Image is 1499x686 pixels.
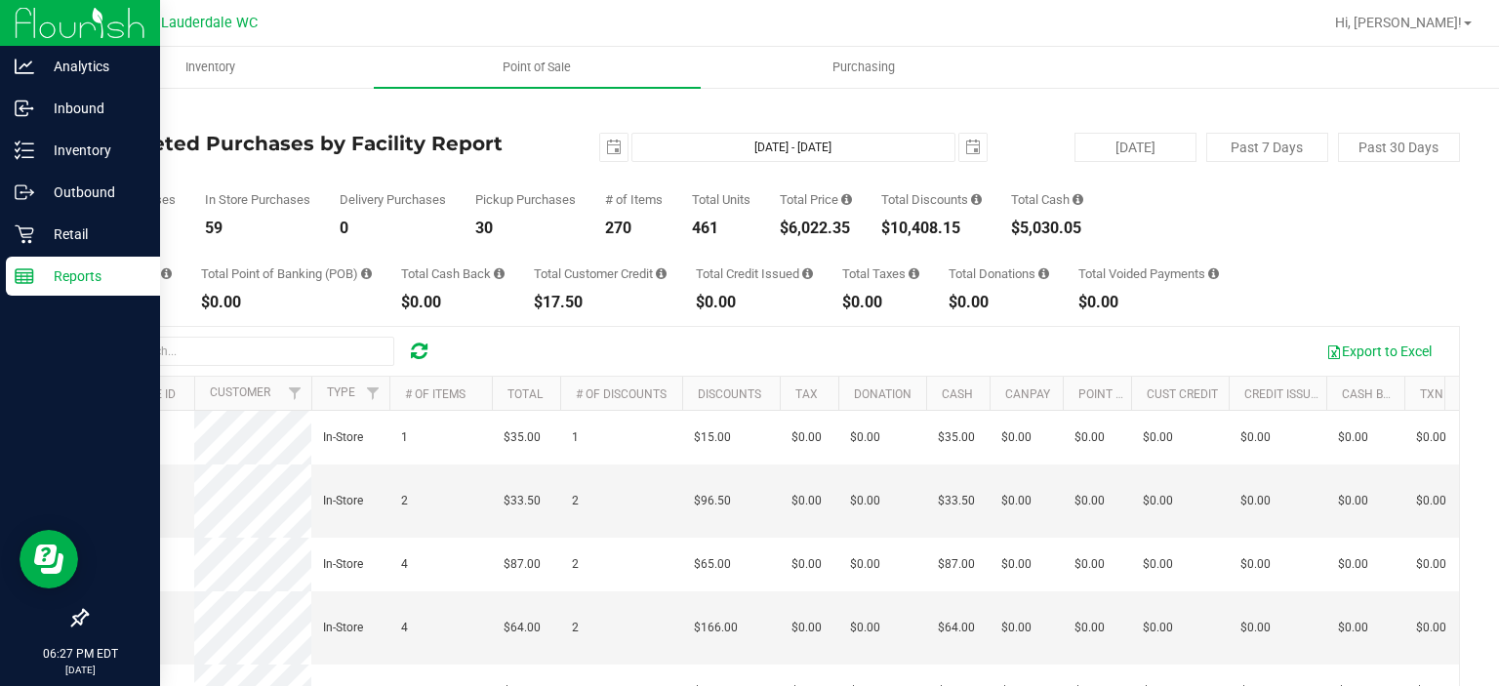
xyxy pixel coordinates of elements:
span: $166.00 [694,619,738,637]
span: In-Store [323,492,363,510]
span: 2 [572,555,579,574]
span: $0.00 [1240,492,1271,510]
a: Tax [795,387,818,401]
span: $0.00 [1001,492,1032,510]
span: $0.00 [1143,428,1173,447]
a: Total [507,387,543,401]
div: 59 [205,221,310,236]
span: $64.00 [938,619,975,637]
span: $0.00 [1338,555,1368,574]
div: $5,030.05 [1011,221,1083,236]
div: 0 [340,221,446,236]
inline-svg: Inbound [15,99,34,118]
span: $0.00 [1074,555,1105,574]
button: [DATE] [1074,133,1196,162]
a: Txn Fees [1420,387,1474,401]
div: Total Customer Credit [534,267,667,280]
span: In-Store [323,619,363,637]
span: $15.00 [694,428,731,447]
div: Total Point of Banking (POB) [201,267,372,280]
p: 06:27 PM EDT [9,645,151,663]
i: Sum of the cash-back amounts from rounded-up electronic payments for all purchases in the date ra... [494,267,505,280]
a: Cash Back [1342,387,1406,401]
span: $0.00 [1240,428,1271,447]
inline-svg: Inventory [15,141,34,160]
div: $0.00 [842,295,919,310]
p: Retail [34,222,151,246]
span: $64.00 [504,619,541,637]
span: $0.00 [1074,619,1105,637]
a: Inventory [47,47,374,88]
div: Delivery Purchases [340,193,446,206]
div: Total Price [780,193,852,206]
i: Sum of the discount values applied to the all purchases in the date range. [971,193,982,206]
iframe: Resource center [20,530,78,588]
span: $0.00 [1143,555,1173,574]
span: $0.00 [1416,619,1446,637]
span: $96.50 [694,492,731,510]
span: $0.00 [1338,428,1368,447]
inline-svg: Reports [15,266,34,286]
button: Past 30 Days [1338,133,1460,162]
div: # of Items [605,193,663,206]
i: Sum of all round-up-to-next-dollar total price adjustments for all purchases in the date range. [1038,267,1049,280]
i: Sum of all account credit issued for all refunds from returned purchases in the date range. [802,267,813,280]
inline-svg: Retail [15,224,34,244]
div: Total Donations [949,267,1049,280]
span: $0.00 [1240,619,1271,637]
span: $0.00 [1001,619,1032,637]
span: $65.00 [694,555,731,574]
a: CanPay [1005,387,1050,401]
span: $87.00 [504,555,541,574]
i: Sum of the total prices of all purchases in the date range. [841,193,852,206]
span: Purchasing [806,59,921,76]
span: $33.50 [938,492,975,510]
div: 270 [605,221,663,236]
span: In-Store [323,428,363,447]
a: Cash [942,387,973,401]
i: Sum of the successful, non-voided payments using account credit for all purchases in the date range. [656,267,667,280]
i: Sum of the successful, non-voided cash payment transactions for all purchases in the date range. ... [1073,193,1083,206]
div: 30 [475,221,576,236]
a: # of Discounts [576,387,667,401]
p: Outbound [34,181,151,204]
span: $0.00 [850,428,880,447]
span: $35.00 [938,428,975,447]
span: $0.00 [791,619,822,637]
span: $33.50 [504,492,541,510]
div: Total Cash Back [401,267,505,280]
div: Total Cash [1011,193,1083,206]
span: Hi, [PERSON_NAME]! [1335,15,1462,30]
div: $0.00 [201,295,372,310]
span: $0.00 [1001,555,1032,574]
a: Discounts [698,387,761,401]
div: Total Credit Issued [696,267,813,280]
h4: Completed Purchases by Facility Report [86,133,544,154]
span: $0.00 [1143,619,1173,637]
span: 2 [401,492,408,510]
span: select [600,134,628,161]
div: $6,022.35 [780,221,852,236]
span: $0.00 [850,619,880,637]
span: 1 [401,428,408,447]
span: $0.00 [1416,492,1446,510]
a: # of Items [405,387,466,401]
p: Analytics [34,55,151,78]
span: $0.00 [1338,619,1368,637]
a: Credit Issued [1244,387,1325,401]
div: In Store Purchases [205,193,310,206]
div: Pickup Purchases [475,193,576,206]
i: Sum of the successful, non-voided point-of-banking payment transactions, both via payment termina... [361,267,372,280]
span: $0.00 [791,492,822,510]
span: select [959,134,987,161]
div: Total Discounts [881,193,982,206]
span: 2 [572,492,579,510]
span: $0.00 [1143,492,1173,510]
span: In-Store [323,555,363,574]
a: Type [327,385,355,399]
p: [DATE] [9,663,151,677]
span: $0.00 [1074,428,1105,447]
span: $0.00 [1240,555,1271,574]
button: Export to Excel [1314,335,1444,368]
a: Customer [210,385,270,399]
